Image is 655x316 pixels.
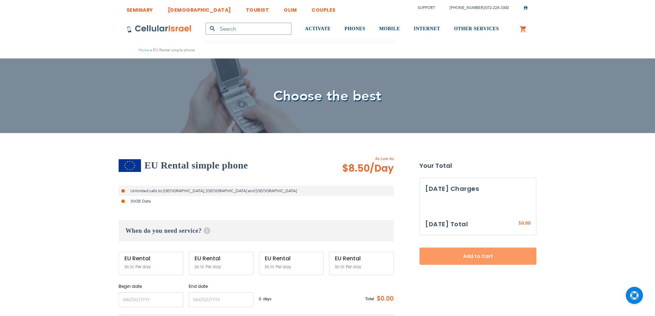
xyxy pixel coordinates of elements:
[168,2,231,14] a: [DEMOGRAPHIC_DATA]
[204,227,210,234] span: Help
[195,255,248,262] div: EU Rental
[265,264,274,269] span: $8.50
[195,264,204,269] span: $8.50
[127,2,153,14] a: SEMINARY
[454,26,499,31] span: OTHER SERVICES
[379,26,400,31] span: MOBILE
[335,255,388,262] div: EU Rental
[276,264,291,270] span: Per day
[419,161,536,171] strong: Your Total
[425,219,468,229] h3: [DATE] Total
[485,5,509,10] a: 072-224-3300
[206,264,221,270] span: Per day
[273,87,382,106] span: Choose the best
[374,294,394,304] span: $0.00
[425,184,531,194] h3: [DATE] Charges
[246,2,269,14] a: TOURIST
[119,283,183,290] label: Begin date
[259,296,263,302] span: 0
[119,196,394,206] li: 30GB Data
[345,16,365,42] a: PHONES
[414,26,440,31] span: INTERNET
[418,5,435,10] a: Support
[127,25,192,33] img: Cellular Israel Logo
[119,186,394,196] li: Unlimited calls to [GEOGRAPHIC_DATA], [GEOGRAPHIC_DATA] and [GEOGRAPHIC_DATA]
[119,292,183,307] input: MM/DD/YYYY
[305,16,331,42] a: ACTIVATE
[414,16,440,42] a: INTERNET
[144,159,248,172] h2: EU Rental simple phone
[119,220,394,241] h3: When do you need service?
[345,26,365,31] span: PHONES
[149,47,195,53] li: EU Rental simple phone
[370,162,394,175] span: /Day
[365,296,374,302] span: Total
[119,159,141,172] img: EU Rental simple phone
[443,3,509,13] li: /
[305,26,331,31] span: ACTIVATE
[450,5,484,10] a: [PHONE_NUMBER]
[454,16,499,42] a: OTHER SERVICES
[135,264,151,270] span: Per day
[189,292,253,307] input: MM/DD/YYYY
[379,16,400,42] a: MOBILE
[342,162,394,175] span: $8.50
[284,2,297,14] a: OLIM
[335,264,344,269] span: $8.50
[124,264,134,269] span: $8.50
[518,220,521,227] span: $
[124,255,177,262] div: EU Rental
[312,2,336,14] a: COUPLES
[346,264,361,270] span: Per day
[265,255,318,262] div: EU Rental
[521,220,531,226] span: 0.00
[206,23,292,35] input: Search
[139,47,149,53] a: Home
[324,155,394,162] span: As Low As
[189,283,253,290] label: End date
[263,296,271,302] span: days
